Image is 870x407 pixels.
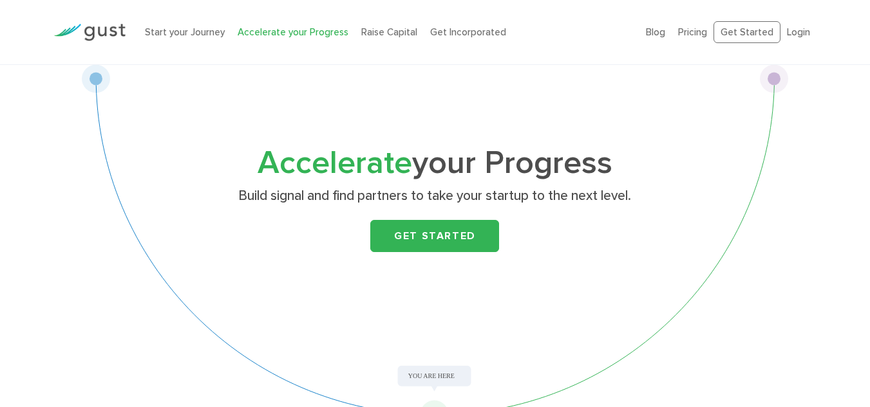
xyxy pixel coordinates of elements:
a: Blog [646,26,665,38]
a: Login [787,26,810,38]
p: Build signal and find partners to take your startup to the next level. [185,187,685,205]
a: Start your Journey [145,26,225,38]
a: Get Started [370,220,499,252]
a: Raise Capital [361,26,417,38]
h1: your Progress [180,149,689,178]
a: Get Started [714,21,780,44]
a: Pricing [678,26,707,38]
span: Accelerate [258,144,412,182]
img: Gust Logo [53,24,126,41]
a: Accelerate your Progress [238,26,348,38]
a: Get Incorporated [430,26,506,38]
